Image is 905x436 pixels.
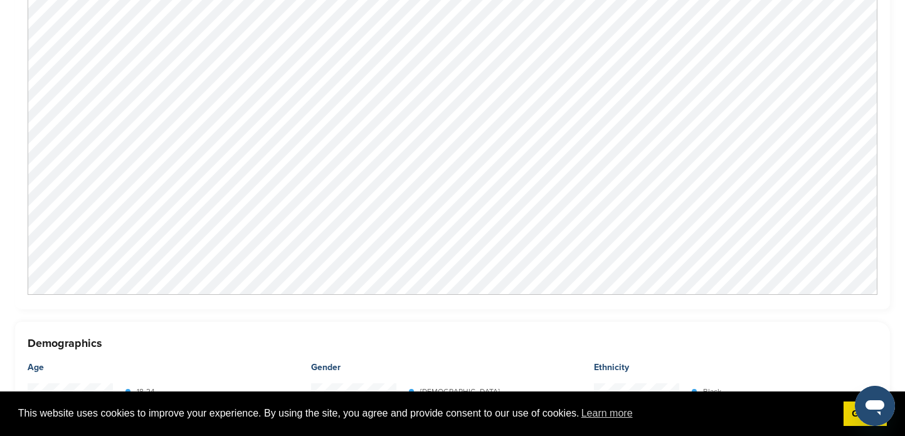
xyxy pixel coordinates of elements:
[137,388,155,395] p: 18-24
[580,404,635,423] a: learn more about cookies
[28,334,877,352] h3: Demographics
[844,401,887,427] a: dismiss cookie message
[594,352,877,383] div: Ethnicity
[18,404,834,423] span: This website uses cookies to improve your experience. By using the site, you agree and provide co...
[311,352,595,383] div: Gender
[420,388,500,395] p: [DEMOGRAPHIC_DATA]
[855,386,895,426] iframe: Button to launch messaging window
[28,352,311,383] div: Age
[703,388,721,395] p: Black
